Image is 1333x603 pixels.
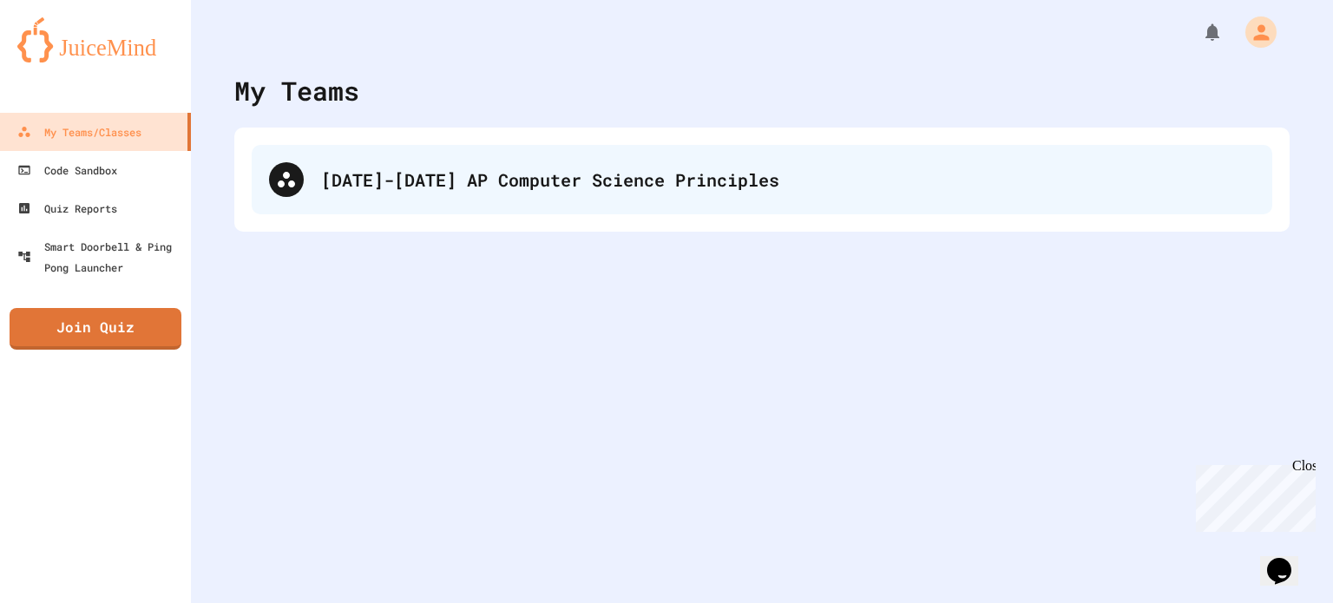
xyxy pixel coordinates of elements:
[1227,12,1281,52] div: My Account
[252,145,1272,214] div: [DATE]-[DATE] AP Computer Science Principles
[1170,17,1227,47] div: My Notifications
[17,17,174,62] img: logo-orange.svg
[10,308,181,350] a: Join Quiz
[1260,534,1316,586] iframe: chat widget
[17,236,184,278] div: Smart Doorbell & Ping Pong Launcher
[17,121,141,142] div: My Teams/Classes
[7,7,120,110] div: Chat with us now!Close
[234,71,359,110] div: My Teams
[17,198,117,219] div: Quiz Reports
[17,160,117,180] div: Code Sandbox
[1189,458,1316,532] iframe: chat widget
[321,167,1255,193] div: [DATE]-[DATE] AP Computer Science Principles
